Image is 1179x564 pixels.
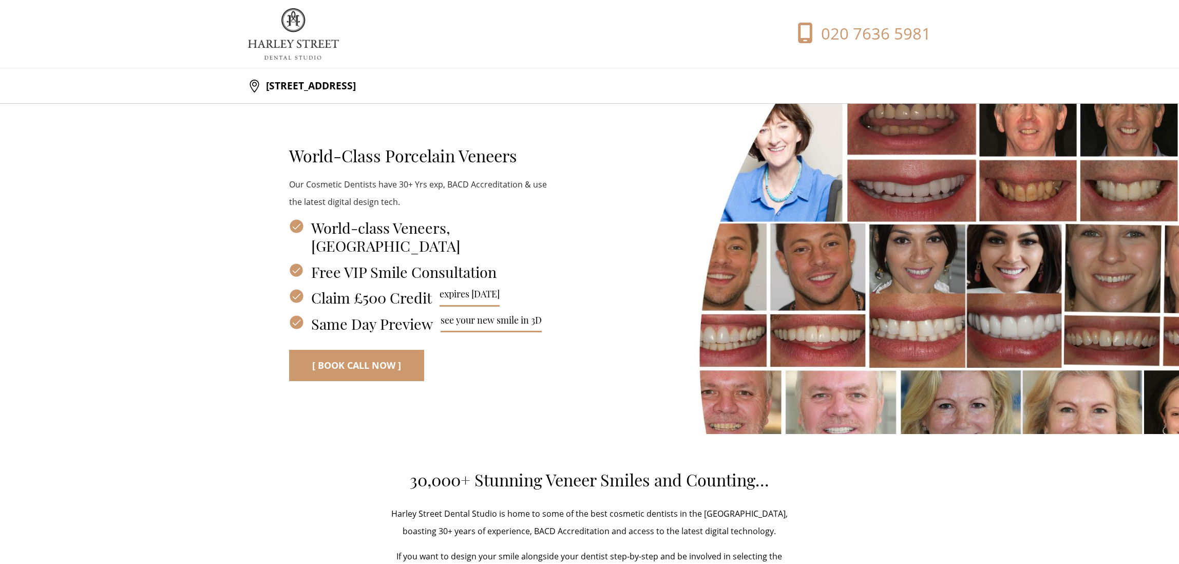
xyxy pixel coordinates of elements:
h3: Free VIP Smile Consultation [289,263,548,281]
img: logo.png [248,8,339,60]
p: Our Cosmetic Dentists have 30+ Yrs exp, BACD Accreditation & use the latest digital design tech. [289,176,548,211]
h2: World-Class Porcelain Veneers [289,146,548,166]
a: [ BOOK CALL NOW ] [289,350,424,381]
h2: 30,000+ Stunning Veneer Smiles and Counting… [390,470,789,490]
span: see your new smile in 3D [441,315,542,333]
h3: Claim £500 Credit [289,289,548,307]
span: expires [DATE] [440,289,500,307]
h3: World-class Veneers, [GEOGRAPHIC_DATA] [289,219,548,254]
p: [STREET_ADDRESS] [261,76,356,96]
a: 020 7636 5981 [767,23,931,45]
h3: Same Day Preview [289,315,548,333]
p: Harley Street Dental Studio is home to some of the best cosmetic dentists in the [GEOGRAPHIC_DATA... [390,505,789,540]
